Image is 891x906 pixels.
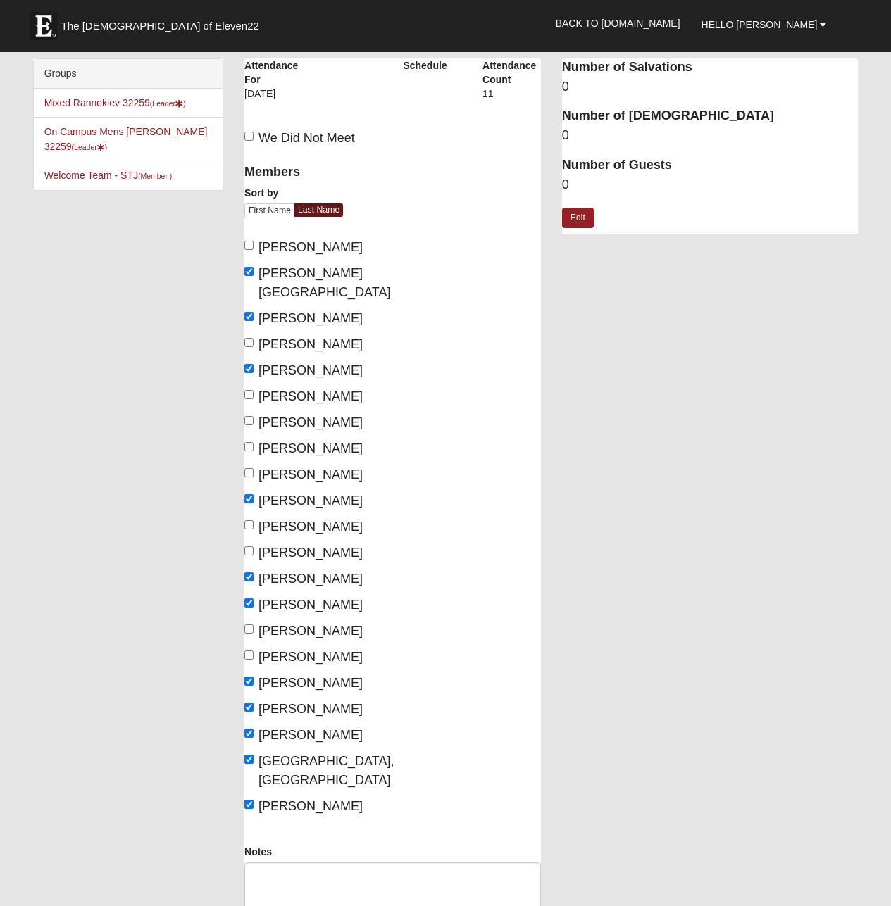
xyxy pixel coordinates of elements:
span: [PERSON_NAME] [258,363,363,377]
small: (Leader ) [72,143,108,151]
small: (Member ) [138,172,172,180]
dt: Number of Guests [562,156,859,175]
input: [PERSON_NAME] [244,494,254,503]
span: [PERSON_NAME] [258,572,363,586]
a: Welcome Team - STJ(Member ) [44,170,173,181]
a: On Campus Mens [PERSON_NAME] 32259(Leader) [44,126,208,152]
a: First Name [244,203,295,218]
a: Edit [562,208,594,228]
input: [PERSON_NAME] [244,624,254,634]
span: [PERSON_NAME] [258,240,363,254]
input: We Did Not Meet [244,132,254,141]
input: [GEOGRAPHIC_DATA], [GEOGRAPHIC_DATA] [244,755,254,764]
span: [PERSON_NAME] [258,520,363,534]
span: [PERSON_NAME] [258,799,363,813]
input: [PERSON_NAME] [244,703,254,712]
input: [PERSON_NAME] [244,442,254,451]
a: Back to [DOMAIN_NAME] [545,6,691,41]
span: [GEOGRAPHIC_DATA], [GEOGRAPHIC_DATA] [258,754,394,787]
a: Hello [PERSON_NAME] [691,7,837,42]
input: [PERSON_NAME] [244,598,254,608]
input: [PERSON_NAME] [244,364,254,373]
img: Eleven22 logo [30,12,58,40]
span: [PERSON_NAME] [258,702,363,716]
input: [PERSON_NAME] [244,572,254,581]
div: 11 [482,87,541,111]
span: [PERSON_NAME] [258,676,363,690]
span: Hello [PERSON_NAME] [702,19,818,30]
div: Groups [34,59,223,89]
input: [PERSON_NAME] [244,390,254,399]
input: [PERSON_NAME] [244,546,254,555]
label: Sort by [244,186,278,200]
input: [PERSON_NAME] [244,416,254,425]
input: [PERSON_NAME][GEOGRAPHIC_DATA] [244,267,254,276]
h4: Members [244,165,382,180]
span: [PERSON_NAME] [258,415,363,429]
dd: 0 [562,78,859,96]
label: Schedule [403,58,447,73]
dt: Number of Salvations [562,58,859,77]
span: [PERSON_NAME] [258,598,363,612]
span: [PERSON_NAME][GEOGRAPHIC_DATA] [258,266,390,299]
span: We Did Not Meet [258,131,355,145]
span: [PERSON_NAME] [258,337,363,351]
a: Last Name [294,203,343,217]
input: [PERSON_NAME] [244,338,254,347]
input: [PERSON_NAME] [244,729,254,738]
dt: Number of [DEMOGRAPHIC_DATA] [562,107,859,125]
span: [PERSON_NAME] [258,467,363,482]
span: [PERSON_NAME] [258,546,363,560]
dd: 0 [562,127,859,145]
dd: 0 [562,176,859,194]
span: [PERSON_NAME] [258,624,363,638]
span: [PERSON_NAME] [258,441,363,455]
label: Attendance Count [482,58,541,87]
span: [PERSON_NAME] [258,311,363,325]
span: [PERSON_NAME] [258,728,363,742]
input: [PERSON_NAME] [244,520,254,529]
label: Attendance For [244,58,303,87]
input: [PERSON_NAME] [244,468,254,477]
input: [PERSON_NAME] [244,677,254,686]
input: [PERSON_NAME] [244,800,254,809]
a: The [DEMOGRAPHIC_DATA] of Eleven22 [23,5,304,40]
div: [DATE] [244,87,303,111]
span: [PERSON_NAME] [258,650,363,664]
input: [PERSON_NAME] [244,241,254,250]
input: [PERSON_NAME] [244,312,254,321]
span: The [DEMOGRAPHIC_DATA] of Eleven22 [61,19,259,33]
small: (Leader ) [150,99,186,108]
label: Notes [244,845,272,859]
span: [PERSON_NAME] [258,493,363,508]
span: [PERSON_NAME] [258,389,363,403]
a: Mixed Ranneklev 32259(Leader) [44,97,186,108]
input: [PERSON_NAME] [244,650,254,660]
